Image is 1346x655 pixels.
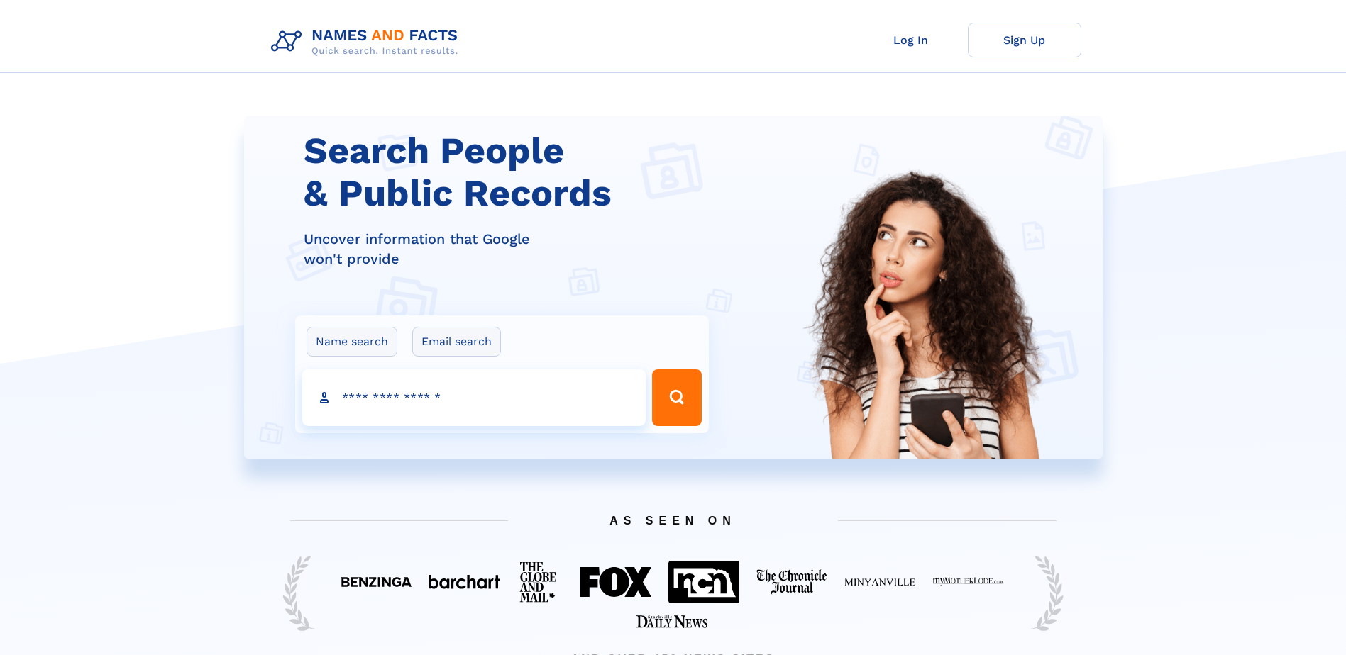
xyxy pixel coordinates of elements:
img: Featured on My Mother Lode [932,577,1003,587]
img: Featured on The Globe And Mail [517,559,563,605]
button: Search Button [652,369,702,426]
label: Name search [307,327,397,357]
img: Featured on NCN [668,561,739,603]
img: Featured on BarChart [429,575,500,588]
img: Featured on Benzinga [341,577,412,587]
h1: Search People & Public Records [304,130,718,215]
img: Search People and Public records [794,167,1057,530]
img: Logo Names and Facts [265,23,470,61]
img: Featured on The Chronicle Journal [756,569,827,595]
a: Sign Up [968,23,1081,57]
div: Uncover information that Google won't provide [304,229,718,269]
img: Featured on Minyanville [844,577,915,587]
img: Featured on FOX 40 [580,567,651,597]
span: AS SEEN ON [269,497,1078,544]
input: search input [302,369,646,426]
a: Log In [854,23,968,57]
label: Email search [412,327,501,357]
img: Featured on Starkville Daily News [636,615,707,628]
